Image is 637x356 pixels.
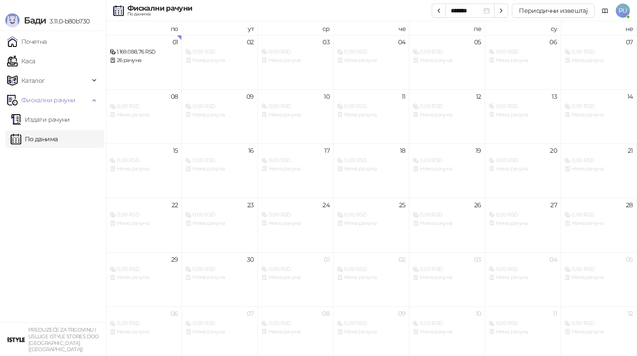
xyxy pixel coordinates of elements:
div: 06 [171,310,178,317]
div: Нема рачуна [185,111,253,119]
span: Каталог [21,72,45,89]
div: 06 [549,39,557,45]
div: 0,00 RSD [110,265,178,274]
div: 05 [474,39,481,45]
div: Нема рачуна [261,328,330,336]
td: 2025-10-05 [561,252,637,307]
th: че [334,21,409,35]
div: Нема рачуна [413,219,481,228]
div: Нема рачуна [185,273,253,282]
div: Нема рачуна [261,165,330,173]
td: 2025-09-22 [106,198,182,252]
div: Нема рачуна [489,328,557,336]
div: Нема рачуна [337,56,405,65]
div: 05 [626,256,633,263]
div: 25 [399,202,406,208]
div: 21 [628,147,633,154]
span: Бади [24,15,46,26]
div: 0,00 RSD [564,319,633,328]
div: Нема рачуна [564,328,633,336]
div: 07 [626,39,633,45]
small: PREDUZEĆE ZA TRGOVINU I USLUGE ISTYLE STORES DOO [GEOGRAPHIC_DATA] ([GEOGRAPHIC_DATA]) [28,327,99,352]
div: 27 [550,202,557,208]
div: Фискални рачуни [127,5,192,12]
div: 13 [552,93,557,100]
img: Logo [5,13,19,27]
div: 0,00 RSD [261,265,330,274]
td: 2025-10-01 [258,252,334,307]
div: 03 [474,256,481,263]
div: Нема рачуна [413,56,481,65]
div: 14 [627,93,633,100]
th: ср [258,21,334,35]
div: 0,00 RSD [564,265,633,274]
div: Нема рачуна [564,273,633,282]
div: 0,00 RSD [413,48,481,56]
div: 0,00 RSD [489,48,557,56]
div: 03 [322,39,330,45]
div: Нема рачуна [337,111,405,119]
div: Нема рачуна [564,56,633,65]
div: 0,00 RSD [489,211,557,219]
td: 2025-10-02 [334,252,409,307]
div: 02 [399,256,406,263]
td: 2025-09-12 [409,89,485,144]
div: 0,00 RSD [261,48,330,56]
div: 0,00 RSD [185,319,253,328]
div: 08 [322,310,330,317]
div: Нема рачуна [489,111,557,119]
td: 2025-09-11 [334,89,409,144]
div: 0,00 RSD [185,102,253,111]
td: 2025-09-04 [334,35,409,89]
div: 0,00 RSD [564,156,633,165]
div: 0,00 RSD [337,102,405,111]
div: 0,00 RSD [110,211,178,219]
th: ут [182,21,257,35]
div: 0,00 RSD [413,211,481,219]
td: 2025-09-18 [334,143,409,198]
div: 0,00 RSD [337,48,405,56]
td: 2025-09-24 [258,198,334,252]
div: 01 [324,256,330,263]
div: Нема рачуна [110,273,178,282]
div: Нема рачуна [489,165,557,173]
td: 2025-09-10 [258,89,334,144]
div: Нема рачуна [337,328,405,336]
div: 20 [550,147,557,154]
div: Нема рачуна [489,219,557,228]
div: 0,00 RSD [413,265,481,274]
div: Нема рачуна [261,273,330,282]
td: 2025-09-05 [409,35,485,89]
div: 11 [402,93,406,100]
div: 0,00 RSD [261,102,330,111]
div: 26 [474,202,481,208]
div: 09 [246,93,254,100]
div: 0,00 RSD [110,319,178,328]
div: 01 [173,39,178,45]
div: 11 [553,310,557,317]
div: 0,00 RSD [337,156,405,165]
div: 0,00 RSD [413,319,481,328]
div: 0,00 RSD [489,265,557,274]
th: по [106,21,182,35]
td: 2025-09-17 [258,143,334,198]
div: Нема рачуна [489,56,557,65]
div: 23 [247,202,254,208]
div: Нема рачуна [413,165,481,173]
td: 2025-09-09 [182,89,257,144]
td: 2025-09-08 [106,89,182,144]
div: Нема рачуна [110,165,178,173]
div: Нема рачуна [185,328,253,336]
td: 2025-09-07 [561,35,637,89]
div: 24 [322,202,330,208]
div: 10 [476,310,481,317]
div: 0,00 RSD [489,319,557,328]
div: Нема рачуна [564,165,633,173]
div: 08 [171,93,178,100]
div: 0,00 RSD [110,102,178,111]
img: 64x64-companyLogo-77b92cf4-9946-4f36-9751-bf7bb5fd2c7d.png [7,331,25,348]
div: 26 рачуна [110,56,178,65]
td: 2025-09-06 [485,35,561,89]
td: 2025-09-21 [561,143,637,198]
td: 2025-09-29 [106,252,182,307]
